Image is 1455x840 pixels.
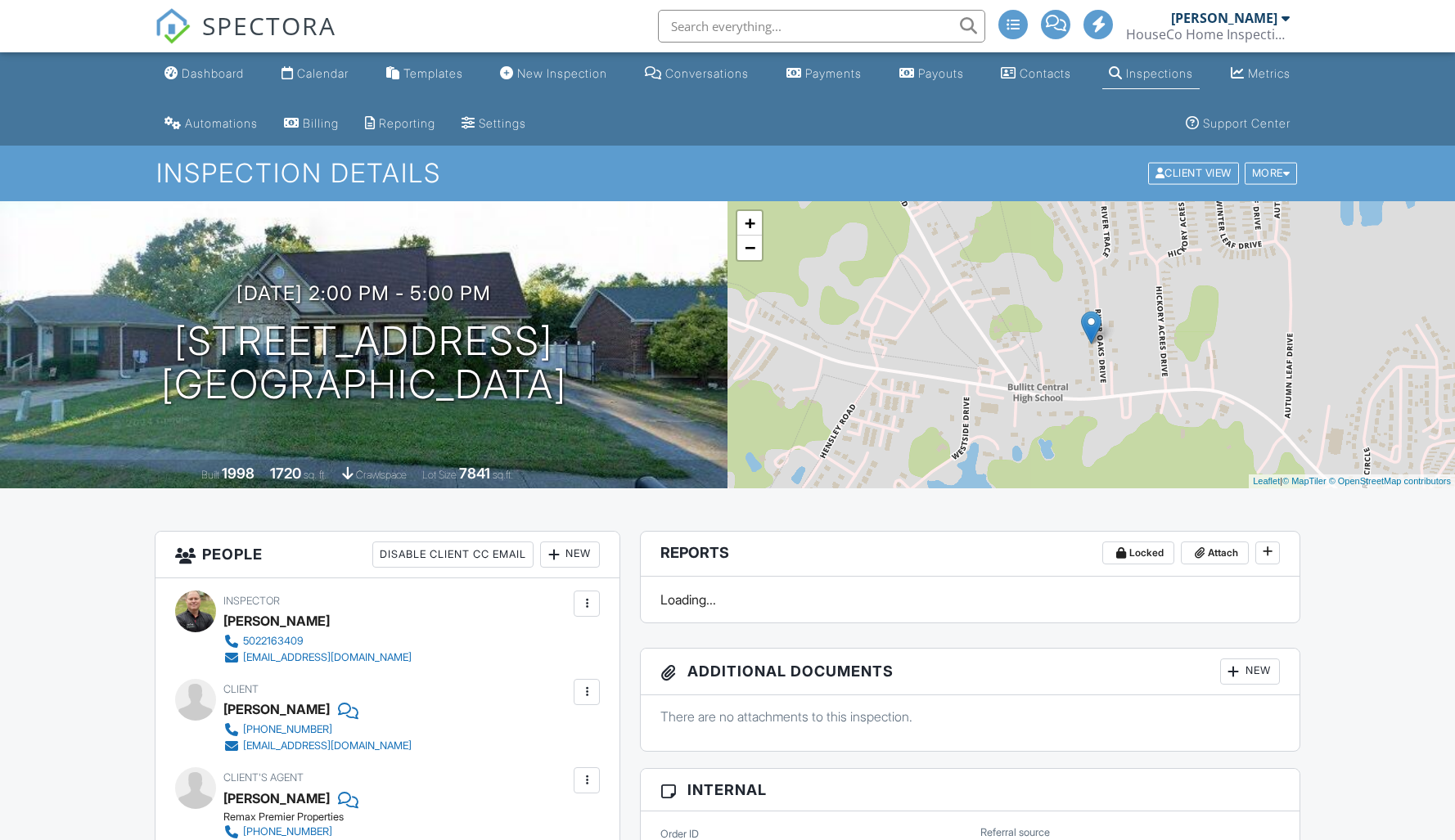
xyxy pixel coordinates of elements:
[641,649,1300,695] h3: Additional Documents
[243,723,332,736] div: [PHONE_NUMBER]
[155,532,619,578] h3: People
[156,159,1300,187] h1: Inspection Details
[158,59,250,89] a: Dashboard
[459,465,490,482] div: 7841
[918,66,964,80] div: Payouts
[379,116,435,130] div: Reporting
[223,811,506,824] div: Remax Premier Properties
[243,825,332,838] div: [PHONE_NUMBER]
[223,595,280,607] span: Inspector
[403,66,463,80] div: Templates
[223,786,330,811] a: [PERSON_NAME]
[665,66,749,80] div: Conversations
[185,116,258,130] div: Automations
[641,769,1300,811] h3: Internal
[223,721,412,738] a: [PHONE_NUMBER]
[304,469,327,481] span: sq. ft.
[161,320,567,407] h1: [STREET_ADDRESS] [GEOGRAPHIC_DATA]
[223,649,412,666] a: [EMAIL_ADDRESS][DOMAIN_NAME]
[155,8,191,44] img: The Best Home Inspection Software - Spectora
[493,469,513,481] span: sq.ft.
[243,739,412,752] div: [EMAIL_ADDRESS][DOMAIN_NAME]
[455,109,533,139] a: Settings
[297,66,349,80] div: Calendar
[223,824,493,840] a: [PHONE_NUMBER]
[1146,166,1243,178] a: Client View
[1179,109,1297,139] a: Support Center
[223,738,412,754] a: [EMAIL_ADDRESS][DOMAIN_NAME]
[270,465,301,482] div: 1720
[1282,476,1327,486] a: © MapTiler
[358,109,442,139] a: Reporting
[1020,66,1071,80] div: Contacts
[202,8,336,43] span: SPECTORA
[158,109,264,139] a: Automations (Advanced)
[780,59,868,89] a: Payments
[1126,26,1290,43] div: HouseCo Home Inspection Services LLC
[277,109,345,139] a: Billing
[1329,476,1451,486] a: © OpenStreetMap contributors
[243,635,304,648] div: 5022163409
[422,469,457,481] span: Lot Size
[980,825,1050,840] label: Referral source
[658,10,985,43] input: Search everything...
[223,771,304,784] span: Client's Agent
[223,683,259,695] span: Client
[303,116,339,130] div: Billing
[1148,163,1239,185] div: Client View
[638,59,755,89] a: Conversations
[1249,474,1455,488] div: |
[1245,163,1298,185] div: More
[1220,658,1280,685] div: New
[737,211,762,236] a: Zoom in
[155,22,336,56] a: SPECTORA
[275,59,355,89] a: Calendar
[223,609,330,633] div: [PERSON_NAME]
[223,633,412,649] a: 5022163409
[479,116,526,130] div: Settings
[182,66,244,80] div: Dashboard
[737,236,762,260] a: Zoom out
[1253,476,1280,486] a: Leaflet
[1203,116,1291,130] div: Support Center
[1171,10,1277,26] div: [PERSON_NAME]
[1102,59,1200,89] a: Inspections
[540,541,600,568] div: New
[517,66,607,80] div: New Inspection
[380,59,470,89] a: Templates
[356,469,407,481] span: crawlspace
[236,282,491,304] h3: [DATE] 2:00 pm - 5:00 pm
[201,469,219,481] span: Built
[805,66,862,80] div: Payments
[893,59,971,89] a: Payouts
[372,541,534,568] div: Disable Client CC Email
[1248,66,1291,80] div: Metrics
[223,697,330,721] div: [PERSON_NAME]
[660,707,1280,725] p: There are no attachments to this inspection.
[493,59,614,89] a: New Inspection
[243,651,412,664] div: [EMAIL_ADDRESS][DOMAIN_NAME]
[1126,66,1193,80] div: Inspections
[994,59,1078,89] a: Contacts
[1224,59,1297,89] a: Metrics
[222,465,255,482] div: 1998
